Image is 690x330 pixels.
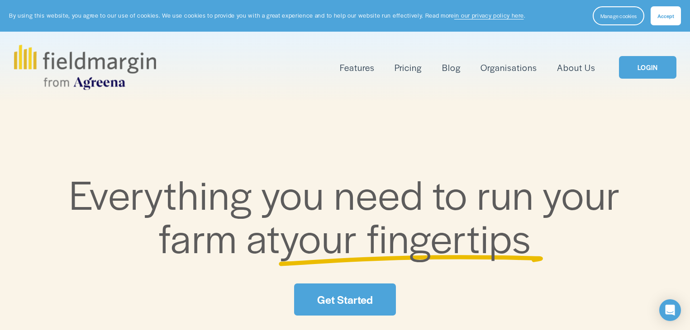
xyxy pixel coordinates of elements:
[600,12,637,19] span: Manage cookies
[340,61,375,74] span: Features
[557,60,595,75] a: About Us
[340,60,375,75] a: folder dropdown
[69,165,630,265] span: Everything you need to run your farm at
[442,60,461,75] a: Blog
[280,208,531,265] span: your fingertips
[619,56,676,79] a: LOGIN
[657,12,674,19] span: Accept
[9,11,525,20] p: By using this website, you agree to our use of cookies. We use cookies to provide you with a grea...
[454,11,524,19] a: in our privacy policy here
[294,283,395,316] a: Get Started
[395,60,422,75] a: Pricing
[481,60,537,75] a: Organisations
[593,6,644,25] button: Manage cookies
[14,45,156,90] img: fieldmargin.com
[651,6,681,25] button: Accept
[659,299,681,321] div: Open Intercom Messenger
